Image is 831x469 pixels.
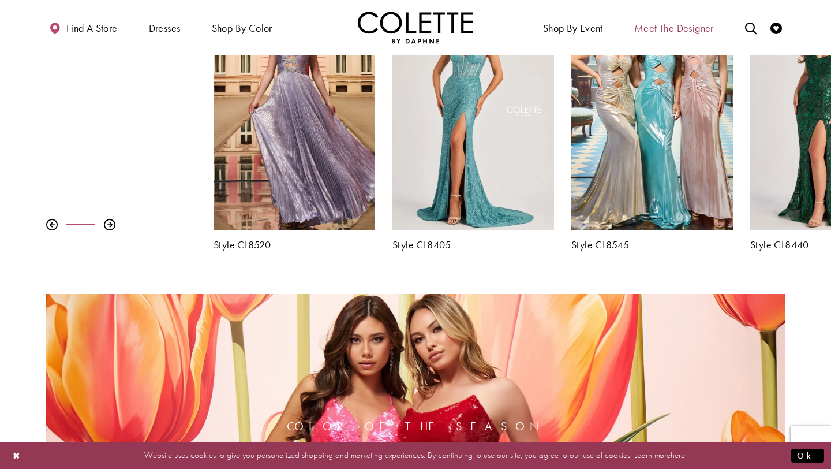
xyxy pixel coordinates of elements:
[540,12,606,43] span: Shop By Event
[212,23,272,34] span: Shop by color
[634,23,714,34] span: Meet the designer
[392,239,554,251] a: Style CL8405
[209,12,275,43] span: Shop by color
[66,23,118,34] span: Find a store
[571,239,733,251] a: Style CL8545
[83,448,748,463] p: Website uses cookies to give you personalized shopping and marketing experiences. By continuing t...
[149,23,181,34] span: Dresses
[671,449,685,461] a: here
[7,445,27,466] button: Close Dialog
[261,420,570,433] span: Color of the Season
[46,6,196,59] h2: Explore all the Newest Arrivals
[791,448,824,463] button: Submit Dialog
[742,12,759,43] a: Toggle search
[358,12,473,43] img: Colette by Daphne
[214,239,375,251] a: Style CL8520
[543,23,603,34] span: Shop By Event
[46,12,120,43] a: Find a store
[631,12,717,43] a: Meet the designer
[358,12,473,43] a: Visit Home Page
[768,12,785,43] a: Check Wishlist
[146,12,184,43] span: Dresses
